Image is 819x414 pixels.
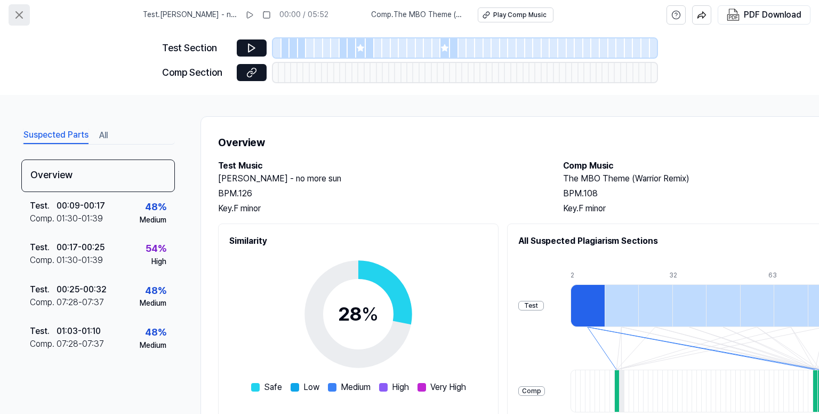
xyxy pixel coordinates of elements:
h2: [PERSON_NAME] - no more sun [218,172,542,185]
div: Test . [30,241,57,254]
svg: help [671,10,681,20]
div: 07:28 - 07:37 [57,338,104,351]
div: BPM. 126 [218,187,542,200]
div: Overview [21,160,175,192]
div: 00:09 - 00:17 [57,200,105,212]
div: 63 [768,271,802,280]
div: PDF Download [744,8,801,22]
h2: Test Music [218,160,542,172]
div: 00:17 - 00:25 [57,241,105,254]
span: High [392,381,409,394]
div: 2 [571,271,605,280]
div: 07:28 - 07:37 [57,296,104,309]
div: Medium [140,298,166,309]
div: Medium [140,215,166,226]
div: 01:30 - 01:39 [57,254,103,267]
div: 01:03 - 01:10 [57,325,101,338]
div: Medium [140,340,166,351]
span: Very High [430,381,466,394]
div: Comp Section [162,65,230,81]
div: 54 % [146,241,166,257]
div: Comp [518,386,545,396]
div: Test . [30,283,57,296]
div: Test [518,301,544,311]
div: Test . [30,200,57,212]
button: Play Comp Music [478,7,553,22]
button: Suspected Parts [23,127,89,144]
span: Test . [PERSON_NAME] - no more sun [143,10,237,20]
div: 32 [669,271,703,280]
div: Key. F minor [218,202,542,215]
img: PDF Download [727,9,740,21]
div: High [151,257,166,267]
h2: Similarity [229,235,487,248]
div: 48 % [145,325,166,340]
span: Low [303,381,319,394]
div: 00:25 - 00:32 [57,283,107,296]
div: 00:00 / 05:52 [279,10,328,20]
button: All [99,127,108,144]
div: Test . [30,325,57,338]
button: PDF Download [725,6,804,24]
div: 28 [338,300,379,329]
span: % [362,302,379,325]
div: Comp . [30,338,57,351]
div: Comp . [30,254,57,267]
img: share [697,10,706,20]
div: 48 % [145,200,166,215]
span: Safe [264,381,282,394]
span: Comp . The MBO Theme (Warrior Remix) [371,10,465,20]
div: Comp . [30,212,57,225]
div: Comp . [30,296,57,309]
div: Play Comp Music [493,11,547,20]
span: Medium [341,381,371,394]
div: 48 % [145,283,166,299]
button: help [667,5,686,25]
div: 01:30 - 01:39 [57,212,103,225]
div: Test Section [162,41,230,56]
